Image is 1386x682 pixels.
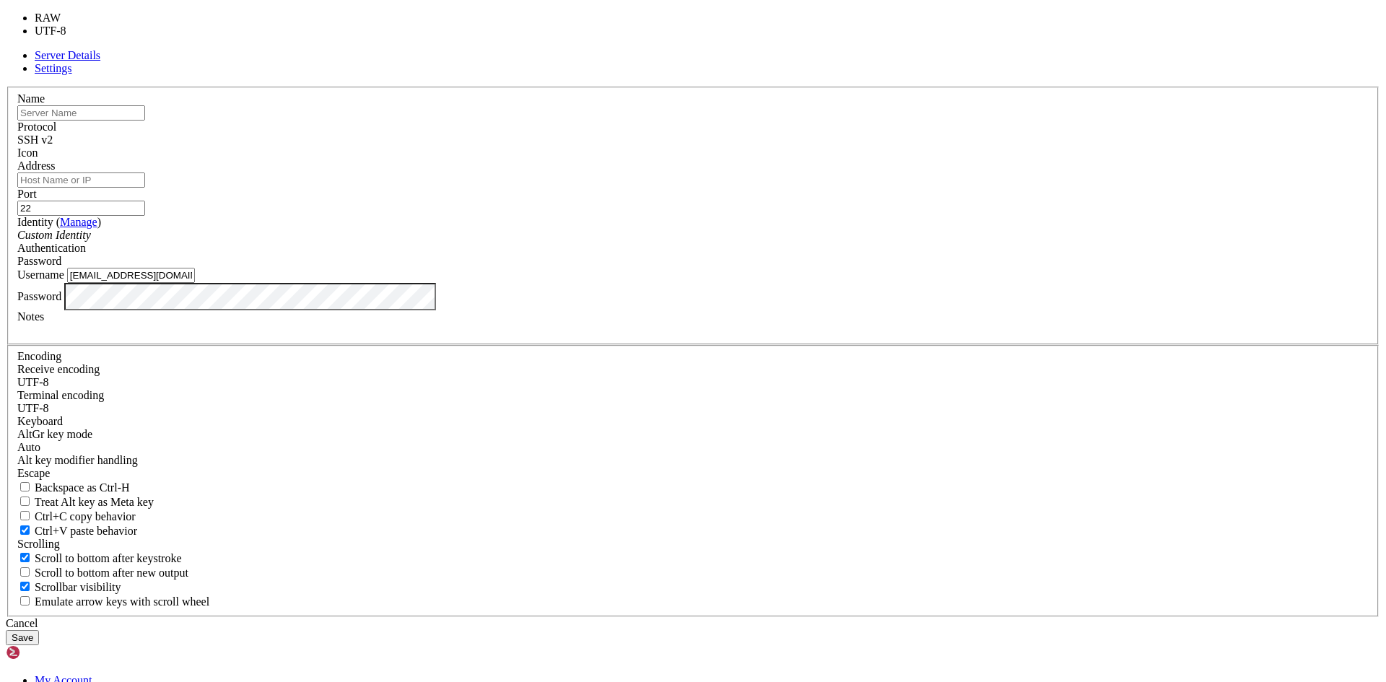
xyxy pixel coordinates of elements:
[35,496,154,508] span: Treat Alt key as Meta key
[20,567,30,577] input: Scroll to bottom after new output
[6,617,1380,630] div: Cancel
[17,229,1369,242] div: Custom Identity
[17,310,44,323] label: Notes
[67,268,195,283] input: Login Username
[17,216,101,228] label: Identity
[17,134,53,146] span: SSH v2
[35,12,215,25] li: RAW
[17,121,56,133] label: Protocol
[35,62,72,74] a: Settings
[17,467,1369,480] div: Escape
[17,172,145,188] input: Host Name or IP
[17,525,137,537] label: Ctrl+V pastes if true, sends ^V to host if false. Ctrl+Shift+V sends ^V to host if true, pastes i...
[17,159,55,172] label: Address
[17,567,188,579] label: Scroll to bottom after new output.
[17,268,64,281] label: Username
[35,552,182,564] span: Scroll to bottom after keystroke
[20,596,30,606] input: Emulate arrow keys with scroll wheel
[35,510,136,523] span: Ctrl+C copy behavior
[20,511,30,520] input: Ctrl+C copy behavior
[17,255,61,267] span: Password
[17,134,1369,147] div: SSH v2
[17,402,49,414] span: UTF-8
[17,255,1369,268] div: Password
[17,454,138,466] label: Controls how the Alt key is handled. Escape: Send an ESC prefix. 8-Bit: Add 128 to the typed char...
[35,525,137,537] span: Ctrl+V paste behavior
[20,582,30,591] input: Scrollbar visibility
[17,105,145,121] input: Server Name
[17,147,38,159] label: Icon
[20,553,30,562] input: Scroll to bottom after keystroke
[17,289,61,302] label: Password
[6,630,39,645] button: Save
[17,92,45,105] label: Name
[35,25,215,38] li: UTF-8
[17,441,40,453] span: Auto
[35,581,121,593] span: Scrollbar visibility
[6,645,89,660] img: Shellngn
[17,496,154,508] label: Whether the Alt key acts as a Meta key or as a distinct Alt key.
[17,350,61,362] label: Encoding
[17,389,104,401] label: The default terminal encoding. ISO-2022 enables character map translations (like graphics maps). ...
[17,538,60,550] label: Scrolling
[17,581,121,593] label: The vertical scrollbar mode.
[17,552,182,564] label: Whether to scroll to the bottom on any keystroke.
[17,201,145,216] input: Port Number
[17,376,49,388] span: UTF-8
[17,376,1369,389] div: UTF-8
[17,428,92,440] label: Set the expected encoding for data received from the host. If the encodings do not match, visual ...
[35,595,209,608] span: Emulate arrow keys with scroll wheel
[17,595,209,608] label: When using the alternative screen buffer, and DECCKM (Application Cursor Keys) is active, mouse w...
[20,482,30,491] input: Backspace as Ctrl-H
[17,481,130,494] label: If true, the backspace should send BS ('\x08', aka ^H). Otherwise the backspace key should send '...
[17,467,50,479] span: Escape
[35,49,100,61] a: Server Details
[17,415,63,427] label: Keyboard
[35,567,188,579] span: Scroll to bottom after new output
[17,510,136,523] label: Ctrl-C copies if true, send ^C to host if false. Ctrl-Shift-C sends ^C to host if true, copies if...
[60,216,97,228] a: Manage
[17,188,37,200] label: Port
[20,497,30,506] input: Treat Alt key as Meta key
[56,216,101,228] span: ( )
[20,525,30,535] input: Ctrl+V paste behavior
[17,229,91,241] i: Custom Identity
[17,441,1369,454] div: Auto
[17,402,1369,415] div: UTF-8
[17,242,86,254] label: Authentication
[17,363,100,375] label: Set the expected encoding for data received from the host. If the encodings do not match, visual ...
[35,481,130,494] span: Backspace as Ctrl-H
